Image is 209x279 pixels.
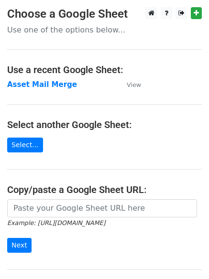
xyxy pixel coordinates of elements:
[7,138,43,152] a: Select...
[7,199,197,217] input: Paste your Google Sheet URL here
[7,80,77,89] a: Asset Mail Merge
[7,219,105,226] small: Example: [URL][DOMAIN_NAME]
[7,7,202,21] h3: Choose a Google Sheet
[127,81,141,88] small: View
[7,184,202,195] h4: Copy/paste a Google Sheet URL:
[7,238,32,253] input: Next
[7,25,202,35] p: Use one of the options below...
[117,80,141,89] a: View
[7,64,202,75] h4: Use a recent Google Sheet:
[7,119,202,130] h4: Select another Google Sheet:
